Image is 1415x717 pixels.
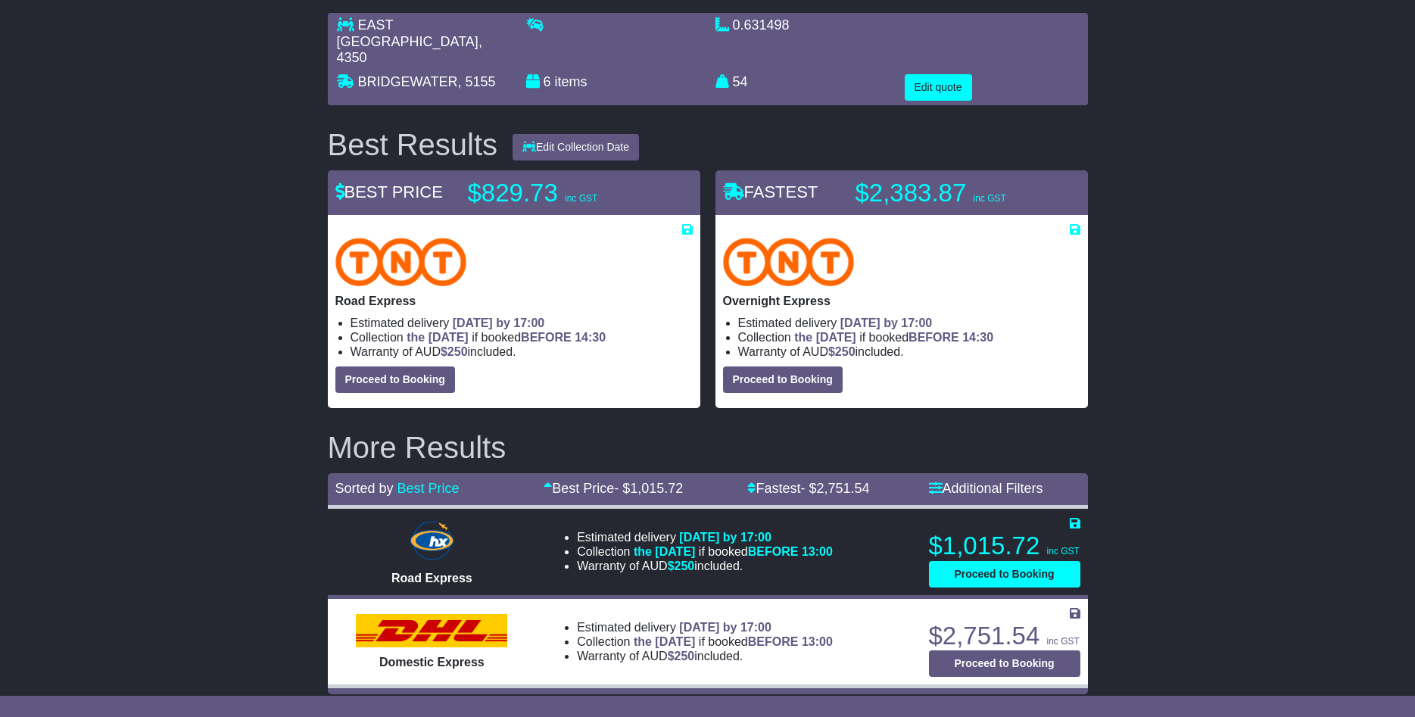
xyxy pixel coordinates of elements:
[521,331,572,344] span: BEFORE
[358,74,458,89] span: BRIDGEWATER
[577,620,833,634] li: Estimated delivery
[723,238,855,286] img: TNT Domestic: Overnight Express
[565,193,597,204] span: inc GST
[407,518,457,563] img: Hunter Express: Road Express
[738,330,1080,344] li: Collection
[577,559,833,573] li: Warranty of AUD included.
[675,560,695,572] span: 250
[577,649,833,663] li: Warranty of AUD included.
[733,74,748,89] span: 54
[335,366,455,393] button: Proceed to Booking
[962,331,993,344] span: 14:30
[407,331,468,344] span: the [DATE]
[905,74,972,101] button: Edit quote
[748,635,799,648] span: BEFORE
[351,330,693,344] li: Collection
[320,128,506,161] div: Best Results
[407,331,606,344] span: if booked
[441,345,468,358] span: $
[356,614,507,647] img: DHL: Domestic Express
[738,344,1080,359] li: Warranty of AUD included.
[337,17,478,49] span: EAST [GEOGRAPHIC_DATA]
[634,635,695,648] span: the [DATE]
[802,635,833,648] span: 13:00
[668,650,695,662] span: $
[679,531,771,544] span: [DATE] by 17:00
[794,331,993,344] span: if booked
[577,530,833,544] li: Estimated delivery
[337,34,482,66] span: , 4350
[458,74,496,89] span: , 5155
[747,481,869,496] a: Fastest- $2,751.54
[351,344,693,359] li: Warranty of AUD included.
[577,544,833,559] li: Collection
[351,316,693,330] li: Estimated delivery
[738,316,1080,330] li: Estimated delivery
[379,656,485,669] span: Domestic Express
[723,182,818,201] span: FASTEST
[335,182,443,201] span: BEST PRICE
[675,650,695,662] span: 250
[577,634,833,649] li: Collection
[723,366,843,393] button: Proceed to Booking
[748,545,799,558] span: BEFORE
[929,481,1043,496] a: Additional Filters
[391,572,472,585] span: Road Express
[544,481,683,496] a: Best Price- $1,015.72
[328,431,1088,464] h2: More Results
[335,294,693,308] p: Road Express
[723,294,1080,308] p: Overnight Express
[801,481,870,496] span: - $
[817,481,870,496] span: 2,751.54
[929,531,1080,561] p: $1,015.72
[1046,546,1079,556] span: inc GST
[447,345,468,358] span: 250
[335,238,467,286] img: TNT Domestic: Road Express
[929,561,1080,588] button: Proceed to Booking
[453,316,545,329] span: [DATE] by 17:00
[634,545,833,558] span: if booked
[909,331,959,344] span: BEFORE
[397,481,460,496] a: Best Price
[679,621,771,634] span: [DATE] by 17:00
[335,481,394,496] span: Sorted by
[840,316,933,329] span: [DATE] by 17:00
[828,345,856,358] span: $
[468,178,657,208] p: $829.73
[835,345,856,358] span: 250
[555,74,588,89] span: items
[544,74,551,89] span: 6
[630,481,683,496] span: 1,015.72
[856,178,1045,208] p: $2,383.87
[634,635,833,648] span: if booked
[733,17,790,33] span: 0.631498
[513,134,639,161] button: Edit Collection Date
[929,621,1080,651] p: $2,751.54
[668,560,695,572] span: $
[973,193,1005,204] span: inc GST
[634,545,695,558] span: the [DATE]
[802,545,833,558] span: 13:00
[929,650,1080,677] button: Proceed to Booking
[794,331,856,344] span: the [DATE]
[1046,636,1079,647] span: inc GST
[614,481,683,496] span: - $
[575,331,606,344] span: 14:30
